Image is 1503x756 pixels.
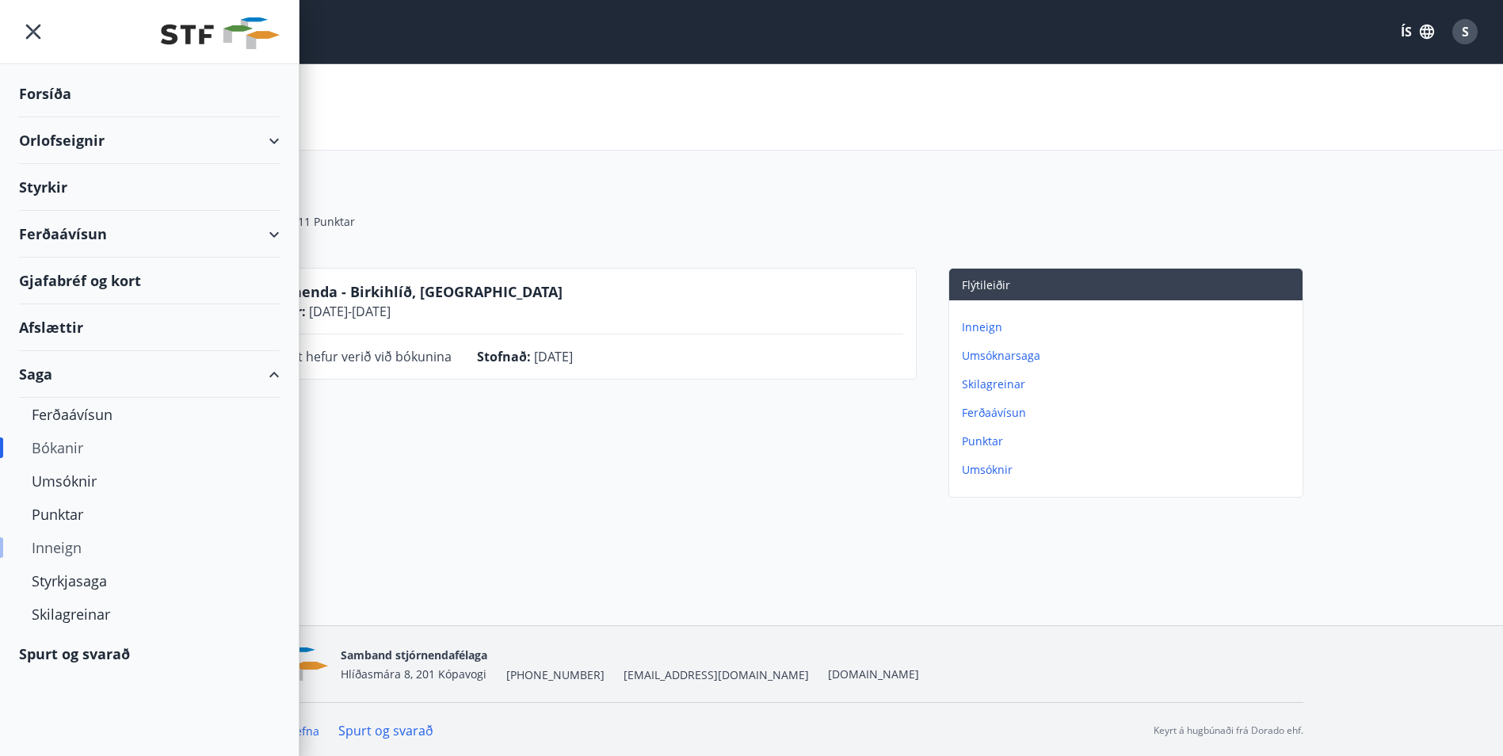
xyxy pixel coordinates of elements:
[19,17,48,46] button: menu
[1392,17,1443,46] button: ÍS
[506,667,605,683] span: [PHONE_NUMBER]
[32,598,267,631] div: Skilagreinar
[477,348,531,365] span: Stofnað :
[1446,13,1484,51] button: S
[216,282,563,301] span: Félag Stjórnenda - Birkihlíð, [GEOGRAPHIC_DATA]
[19,71,280,117] div: Forsíða
[32,498,267,531] div: Punktar
[624,667,809,683] span: [EMAIL_ADDRESS][DOMAIN_NAME]
[341,666,486,682] span: Hlíðasmára 8, 201 Kópavogi
[306,303,391,320] span: [DATE] - [DATE]
[19,631,280,677] div: Spurt og svarað
[273,348,452,365] span: Hætt hefur verið við bókunina
[32,398,267,431] div: Ferðaávísun
[338,722,433,739] a: Spurt og svarað
[962,433,1296,449] p: Punktar
[19,211,280,258] div: Ferðaávísun
[962,348,1296,364] p: Umsóknarsaga
[298,214,355,230] span: 11 Punktar
[962,277,1010,292] span: Flýtileiðir
[19,164,280,211] div: Styrkir
[828,666,919,682] a: [DOMAIN_NAME]
[161,17,280,49] img: union_logo
[962,376,1296,392] p: Skilagreinar
[19,304,280,351] div: Afslættir
[962,462,1296,478] p: Umsóknir
[32,464,267,498] div: Umsóknir
[962,319,1296,335] p: Inneign
[1154,724,1303,738] p: Keyrt á hugbúnaði frá Dorado ehf.
[32,531,267,564] div: Inneign
[32,431,267,464] div: Bókanir
[341,647,487,662] span: Samband stjórnendafélaga
[32,564,267,598] div: Styrkjasaga
[962,405,1296,421] p: Ferðaávísun
[19,258,280,304] div: Gjafabréf og kort
[1462,23,1469,40] span: S
[19,351,280,398] div: Saga
[534,348,573,365] span: [DATE]
[19,117,280,164] div: Orlofseignir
